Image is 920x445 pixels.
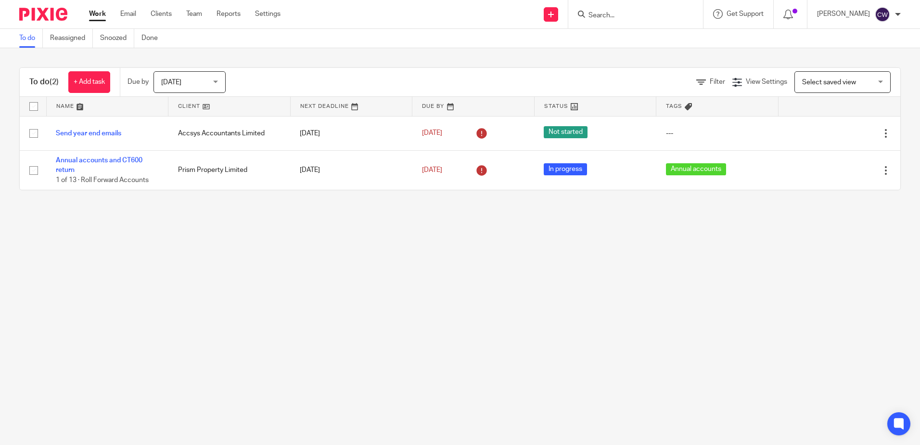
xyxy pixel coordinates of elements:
span: [DATE] [422,130,442,137]
td: [DATE] [290,116,412,150]
a: Email [120,9,136,19]
span: Tags [666,104,682,109]
span: Annual accounts [666,163,726,175]
a: Reports [217,9,241,19]
p: Due by [128,77,149,87]
a: Work [89,9,106,19]
a: Team [186,9,202,19]
span: Not started [544,126,588,138]
a: Done [141,29,165,48]
h1: To do [29,77,59,87]
div: --- [666,129,769,138]
span: [DATE] [422,167,442,173]
input: Search [588,12,674,20]
span: Select saved view [802,79,856,86]
a: Settings [255,9,281,19]
a: To do [19,29,43,48]
span: Filter [710,79,725,85]
td: Prism Property Limited [168,150,291,190]
span: (2) [50,78,59,86]
img: svg%3E [875,7,890,22]
a: Clients [151,9,172,19]
a: Annual accounts and CT600 return [56,157,142,173]
td: [DATE] [290,150,412,190]
img: Pixie [19,8,67,21]
a: Snoozed [100,29,134,48]
span: View Settings [746,79,787,85]
a: + Add task [68,71,110,93]
a: Reassigned [50,29,93,48]
span: [DATE] [161,79,181,86]
span: 1 of 13 · Roll Forward Accounts [56,177,149,183]
td: Accsys Accountants Limited [168,116,291,150]
a: Send year end emails [56,130,121,137]
p: [PERSON_NAME] [817,9,870,19]
span: In progress [544,163,587,175]
span: Get Support [727,11,764,17]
